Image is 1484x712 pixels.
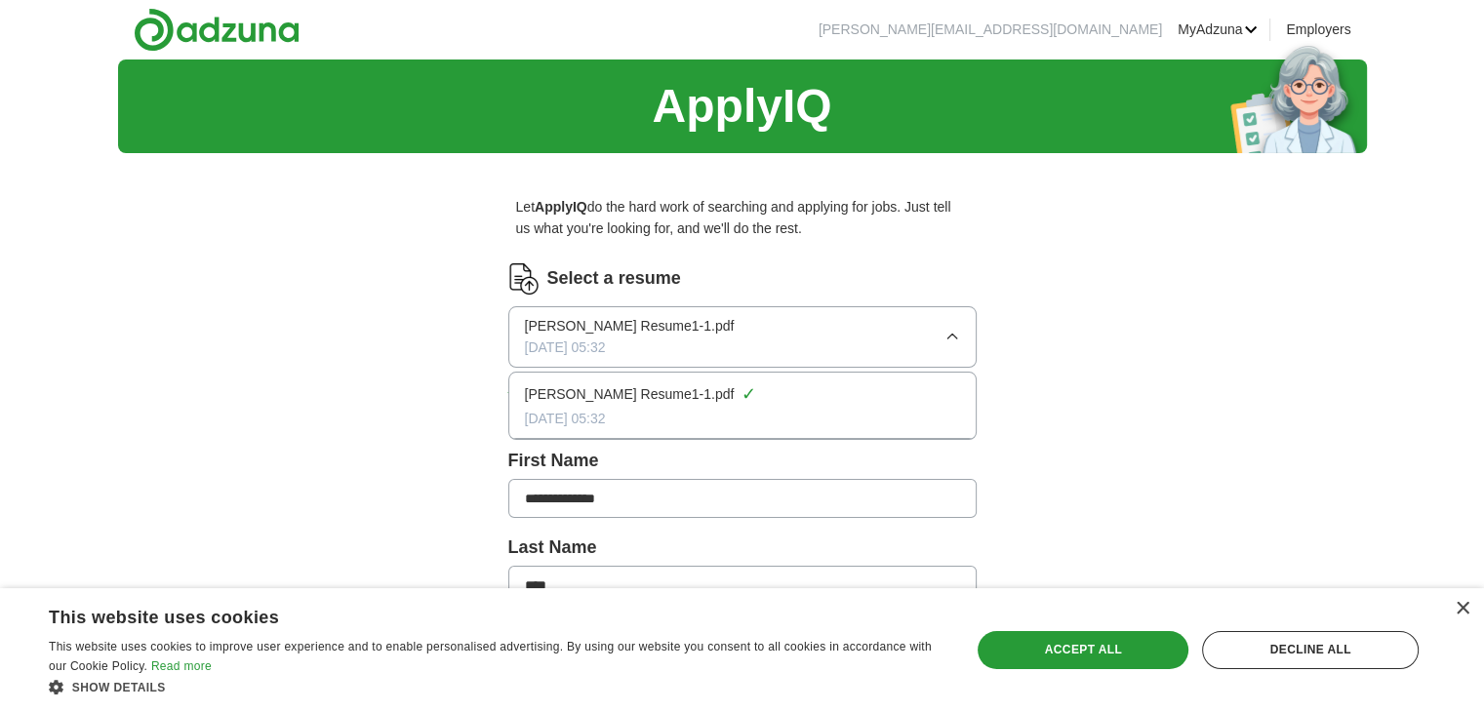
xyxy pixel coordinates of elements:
span: [PERSON_NAME] Resume1-1.pdf [525,383,735,405]
button: [PERSON_NAME] Resume1-1.pdf[DATE] 05:32 [508,306,977,368]
a: Read more, opens a new window [151,659,212,673]
div: Show details [49,677,943,697]
span: [PERSON_NAME] Resume1-1.pdf [525,315,735,336]
a: Employers [1286,19,1350,40]
label: First Name [508,447,977,475]
label: Last Name [508,534,977,562]
span: This website uses cookies to improve user experience and to enable personalised advertising. By u... [49,640,932,673]
div: Decline all [1202,631,1419,668]
a: MyAdzuna [1178,19,1258,40]
h1: ApplyIQ [652,69,831,144]
span: Show details [72,681,166,694]
div: [DATE] 05:32 [525,408,960,429]
li: [PERSON_NAME][EMAIL_ADDRESS][DOMAIN_NAME] [819,19,1162,40]
label: Select a resume [547,264,681,293]
button: Upload a differentresume [508,376,662,397]
div: Accept all [978,631,1188,668]
span: [DATE] 05:32 [525,336,606,358]
div: This website uses cookies [49,600,895,629]
img: CV Icon [508,263,540,295]
span: ✓ [742,380,756,409]
p: Let do the hard work of searching and applying for jobs. Just tell us what you're looking for, an... [508,188,977,248]
img: Adzuna logo [134,8,300,52]
strong: ApplyIQ [535,199,587,215]
div: Close [1455,602,1469,616]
